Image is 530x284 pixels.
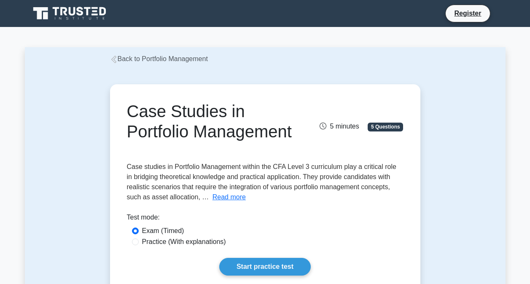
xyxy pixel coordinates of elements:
[127,101,308,142] h1: Case Studies in Portfolio Management
[449,8,486,19] a: Register
[320,123,359,130] span: 5 minutes
[219,258,311,276] a: Start practice test
[127,163,396,201] span: Case studies in Portfolio Management within the CFA Level 3 curriculum play a critical role in br...
[142,226,184,236] label: Exam (Timed)
[127,212,404,226] div: Test mode:
[142,237,226,247] label: Practice (With explanations)
[110,55,208,62] a: Back to Portfolio Management
[368,123,403,131] span: 5 Questions
[213,192,246,202] button: Read more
